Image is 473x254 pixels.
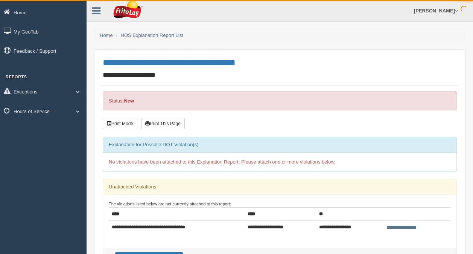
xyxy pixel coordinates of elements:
button: Print Mode [103,118,137,129]
a: Home [100,32,113,38]
strong: New [124,98,134,104]
div: Status: [103,91,457,110]
button: Print This Page [141,118,185,129]
small: The violations listed below are not currently attached to this report: [109,202,231,206]
div: Explanation for Possible DOT Violation(s) [103,137,456,152]
div: Unattached Violations [103,179,456,194]
a: HOS Explanation Report List [121,32,183,38]
span: No violations have been attached to this Explanation Report. Please attach one or more violations... [109,159,336,165]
